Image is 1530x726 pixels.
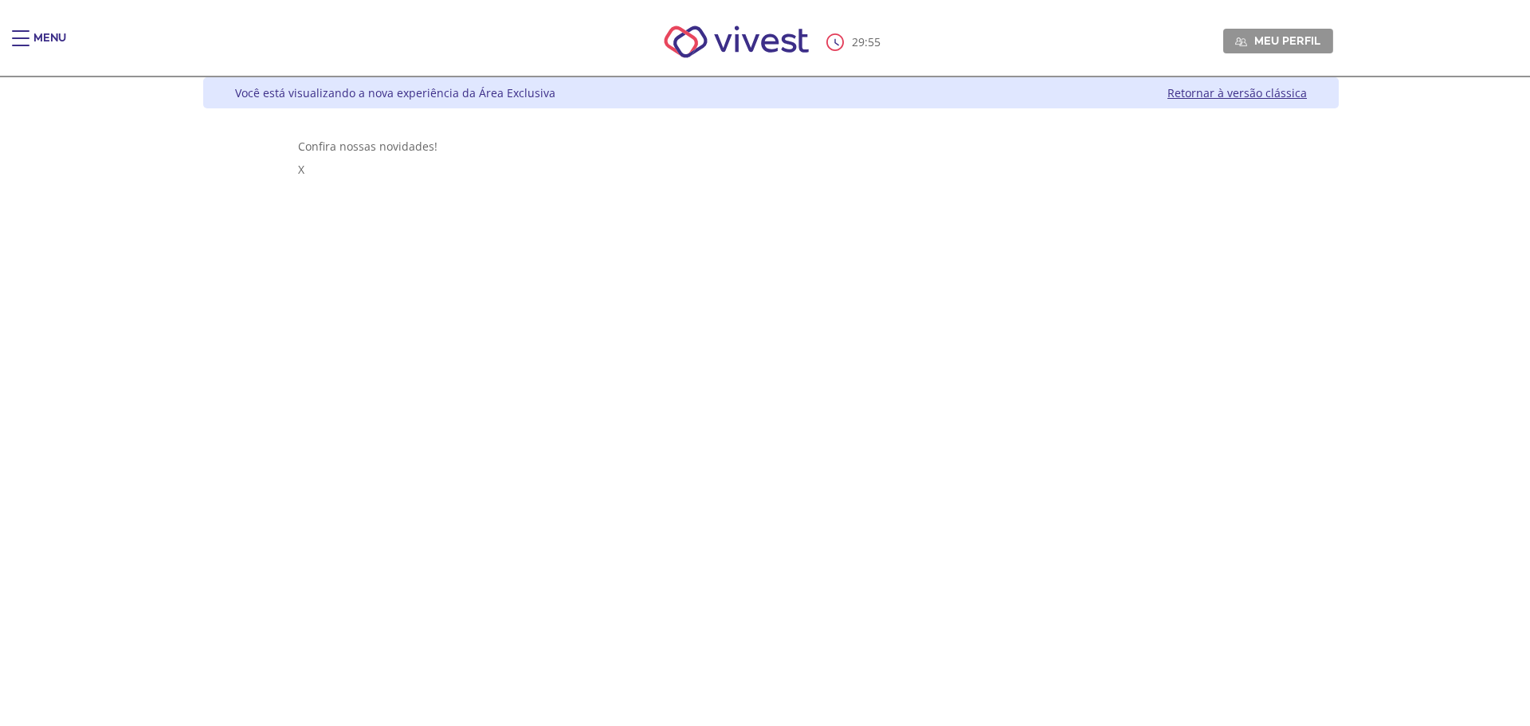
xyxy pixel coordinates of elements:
[646,8,827,76] img: Vivest
[33,30,66,62] div: Menu
[298,162,304,177] span: X
[191,77,1339,726] div: Vivest
[1223,29,1333,53] a: Meu perfil
[235,85,555,100] div: Você está visualizando a nova experiência da Área Exclusiva
[1235,36,1247,48] img: Meu perfil
[1167,85,1307,100] a: Retornar à versão clássica
[298,139,1245,154] div: Confira nossas novidades!
[868,34,881,49] span: 55
[1254,33,1320,48] span: Meu perfil
[826,33,884,51] div: :
[852,34,865,49] span: 29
